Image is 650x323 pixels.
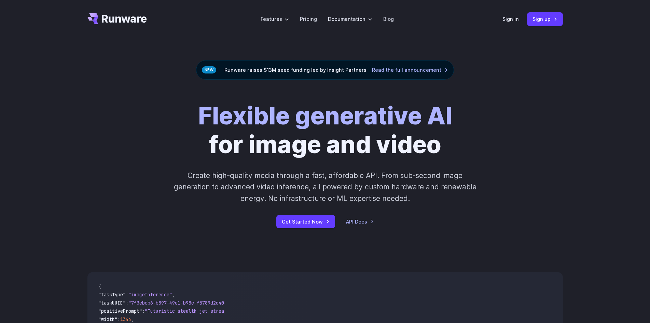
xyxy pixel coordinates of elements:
span: : [142,308,145,314]
div: Runware raises $13M seed funding led by Insight Partners [196,60,454,80]
strong: Flexible generative AI [198,101,452,130]
span: "positivePrompt" [98,308,142,314]
span: , [172,292,175,298]
span: , [131,316,134,322]
a: Get Started Now [276,215,335,228]
h1: for image and video [198,102,452,159]
span: "taskUUID" [98,300,126,306]
a: Read the full announcement [372,66,448,74]
a: Go to / [87,13,147,24]
a: API Docs [346,218,374,226]
a: Sign in [502,15,519,23]
a: Sign up [527,12,563,26]
p: Create high-quality media through a fast, affordable API. From sub-second image generation to adv... [173,170,477,204]
span: : [117,316,120,322]
span: "imageInference" [128,292,172,298]
span: "Futuristic stealth jet streaking through a neon-lit cityscape with glowing purple exhaust" [145,308,393,314]
a: Blog [383,15,394,23]
span: "taskType" [98,292,126,298]
span: : [126,292,128,298]
label: Features [261,15,289,23]
span: : [126,300,128,306]
span: 1344 [120,316,131,322]
span: "width" [98,316,117,322]
a: Pricing [300,15,317,23]
span: "7f3ebcb6-b897-49e1-b98c-f5789d2d40d7" [128,300,232,306]
span: { [98,283,101,290]
label: Documentation [328,15,372,23]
